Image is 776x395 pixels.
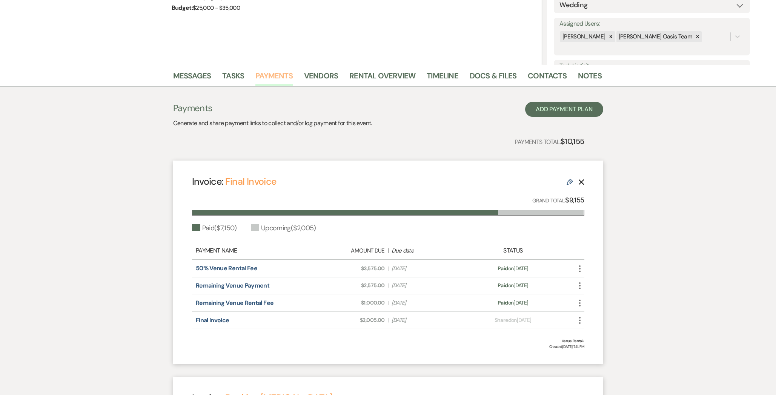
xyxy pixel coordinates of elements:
div: on [DATE] [465,299,561,307]
div: on [DATE] [465,265,561,273]
a: Docs & Files [470,70,516,86]
div: Venue Rental+ [192,338,584,344]
div: [PERSON_NAME] Oasis Team [616,31,694,42]
span: $2,005.00 [315,316,384,324]
div: | [311,246,465,255]
span: Paid [498,265,508,272]
p: Grand Total: [532,195,584,206]
span: Budget: [172,4,193,12]
p: Generate and share payment links to collect and/or log payment for this event. [173,118,372,128]
a: Vendors [304,70,338,86]
a: Remaining Venue Rental Fee [196,299,274,307]
span: [DATE] [392,265,461,273]
span: [DATE] [392,282,461,289]
a: Final Invoice [196,316,229,324]
button: Add Payment Plan [525,102,603,117]
a: Final Invoice [225,175,277,188]
span: Paid [498,282,508,289]
a: Timeline [427,70,458,86]
label: Task List(s): [559,61,744,72]
span: $25,000 - $35,000 [193,4,240,12]
strong: $9,155 [565,196,584,205]
a: Tasks [222,70,244,86]
div: Payment Name [196,246,311,255]
a: Messages [173,70,211,86]
div: on [DATE] [465,316,561,324]
a: Notes [578,70,602,86]
a: Rental Overview [349,70,415,86]
span: $3,575.00 [315,265,384,273]
a: 50% Venue Rental Fee [196,264,257,272]
span: | [387,316,388,324]
span: $2,575.00 [315,282,384,289]
div: Due date [392,246,461,255]
a: Remaining Venue Payment [196,282,269,289]
strong: $10,155 [561,136,584,146]
div: Upcoming ( $2,005 ) [251,223,316,233]
div: Status [465,246,561,255]
span: Paid [498,299,508,306]
span: | [387,282,388,289]
span: $1,000.00 [315,299,384,307]
span: | [387,299,388,307]
a: Contacts [528,70,567,86]
div: [PERSON_NAME] [560,31,607,42]
span: Shared [495,317,511,323]
a: Payments [255,70,293,86]
div: Amount Due [315,246,384,255]
span: Created: [DATE] 7:14 PM [192,344,584,349]
div: Paid ( $7,150 ) [192,223,237,233]
h4: Invoice: [192,175,277,188]
h3: Payments [173,102,372,115]
p: Payments Total: [515,135,584,147]
span: [DATE] [392,299,461,307]
div: on [DATE] [465,282,561,289]
label: Assigned Users: [559,18,744,29]
span: | [387,265,388,273]
span: [DATE] [392,316,461,324]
